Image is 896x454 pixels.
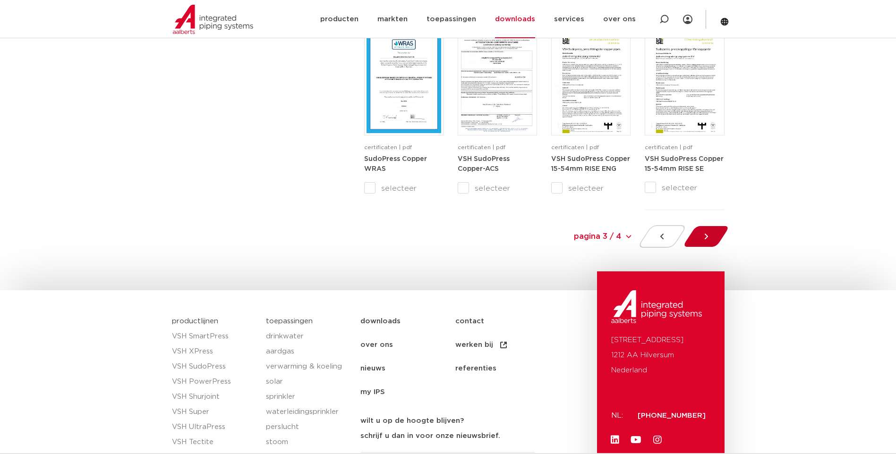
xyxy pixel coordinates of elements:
a: drinkwater [266,329,351,344]
a: over ons [360,333,455,357]
a: nieuws [360,357,455,380]
a: VSH SmartPress [172,329,257,344]
a: VSH Shurjoint [172,389,257,404]
strong: SudoPress Copper WRAS [364,156,427,173]
a: VSH PowerPress [172,374,257,389]
strong: schrijf u dan in voor onze nieuwsbrief. [360,432,500,439]
a: werken bij [455,333,550,357]
a: verwarming & koeling [266,359,351,374]
a: VSH SudoPress Copper-ACS [458,155,510,173]
a: productlijnen [172,318,218,325]
a: aardgas [266,344,351,359]
img: SudoPress_Copper_WRAS-1-pdf.jpg [367,31,441,133]
a: VSH Tectite [172,435,257,450]
a: VSH Super [172,404,257,420]
a: waterleidingsprinkler [266,404,351,420]
label: selecteer [458,183,537,194]
label: selecteer [551,183,631,194]
a: VSH SudoPress [172,359,257,374]
span: certificaten | pdf [551,144,599,150]
nav: Menu [360,310,592,404]
strong: VSH SudoPress Copper 15-54mm RISE ENG [551,156,630,173]
a: toepassingen [266,318,313,325]
a: my IPS [360,380,455,404]
strong: VSH SudoPress Copper 15-54mm RISE SE [645,156,724,173]
img: VSH_SudoPress_Copper-ACS-1-pdf.jpg [460,31,535,133]
a: VSH XPress [172,344,257,359]
a: stoom [266,435,351,450]
a: VSH SudoPress Copper 15-54mm RISE ENG [551,155,630,173]
label: selecteer [645,182,724,193]
strong: wilt u op de hoogte blijven? [360,417,464,424]
label: selecteer [364,183,444,194]
a: solar [266,374,351,389]
span: certificaten | pdf [458,144,505,150]
strong: VSH SudoPress Copper-ACS [458,156,510,173]
a: [PHONE_NUMBER] [638,412,706,419]
span: certificaten | pdf [645,144,692,150]
img: VSH_SudoPress_Copper_15-54mm_RISE_SE-1-pdf.jpg [647,31,722,133]
a: SudoPress Copper WRAS [364,155,427,173]
img: VSH_SudoPress_Copper_15-54mm_RISE_ENG-1-pdf.jpg [554,31,628,133]
a: contact [455,310,550,333]
a: VSH UltraPress [172,420,257,435]
p: [STREET_ADDRESS] 1212 AA Hilversum Nederland [611,333,710,378]
a: VSH SudoPress Copper 15-54mm RISE SE [645,155,724,173]
p: NL: [611,408,626,423]
span: certificaten | pdf [364,144,412,150]
a: perslucht [266,420,351,435]
a: referenties [455,357,550,380]
a: sprinkler [266,389,351,404]
a: downloads [360,310,455,333]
